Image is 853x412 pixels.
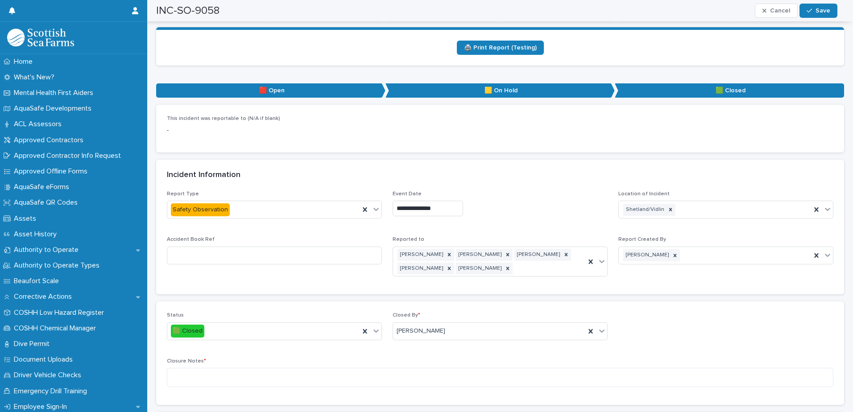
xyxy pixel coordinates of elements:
span: Location of Incident [618,191,670,197]
span: Reported to [393,237,424,242]
span: Cancel [770,8,790,14]
img: bPIBxiqnSb2ggTQWdOVV [7,29,74,46]
p: 🟩 Closed [615,83,844,98]
p: Driver Vehicle Checks [10,371,88,379]
span: Status [167,313,184,318]
div: Shetland/Vidlin [623,204,666,216]
p: What's New? [10,73,62,82]
span: 🖨️ Print Report (Testing) [464,45,537,51]
p: Authority to Operate [10,246,86,254]
div: Safety Observation [171,203,230,216]
span: Closed By [393,313,420,318]
p: Document Uploads [10,355,80,364]
p: AquaSafe QR Codes [10,198,85,207]
span: Report Created By [618,237,666,242]
p: 🟥 Open [156,83,385,98]
div: [PERSON_NAME] [456,263,503,275]
p: AquaSafe Developments [10,104,99,113]
p: Approved Contractor Info Request [10,152,128,160]
a: 🖨️ Print Report (Testing) [457,41,544,55]
p: Dive Permit [10,340,57,348]
div: [PERSON_NAME] [398,263,444,275]
button: Save [799,4,837,18]
p: Authority to Operate Types [10,261,107,270]
span: Event Date [393,191,422,197]
span: Accident Book Ref [167,237,215,242]
p: Home [10,58,40,66]
p: Mental Health First Aiders [10,89,100,97]
button: Cancel [755,4,798,18]
div: 🟩 Closed [171,325,204,338]
div: [PERSON_NAME] [623,249,670,261]
p: Asset History [10,230,64,239]
div: [PERSON_NAME] [514,249,561,261]
p: Beaufort Scale [10,277,66,285]
p: Approved Offline Forms [10,167,95,176]
p: ACL Assessors [10,120,69,128]
p: Employee Sign-In [10,403,74,411]
p: COSHH Chemical Manager [10,324,103,333]
span: Save [816,8,830,14]
p: Emergency Drill Training [10,387,94,396]
p: Assets [10,214,43,223]
p: 🟨 On Hold [385,83,615,98]
div: [PERSON_NAME] [456,249,503,261]
span: [PERSON_NAME] [397,326,445,336]
span: Report Type [167,191,199,197]
p: Corrective Actions [10,293,79,301]
div: [PERSON_NAME] [398,249,444,261]
h2: INC-SO-9058 [156,4,219,17]
p: COSHH Low Hazard Register [10,309,111,317]
span: Closure Notes [167,358,206,364]
h2: Incident Information [167,170,240,180]
p: AquaSafe eForms [10,183,76,191]
p: Approved Contractors [10,136,91,144]
p: - [167,126,382,135]
span: This incident was reportable to (N/A if blank) [167,116,280,121]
